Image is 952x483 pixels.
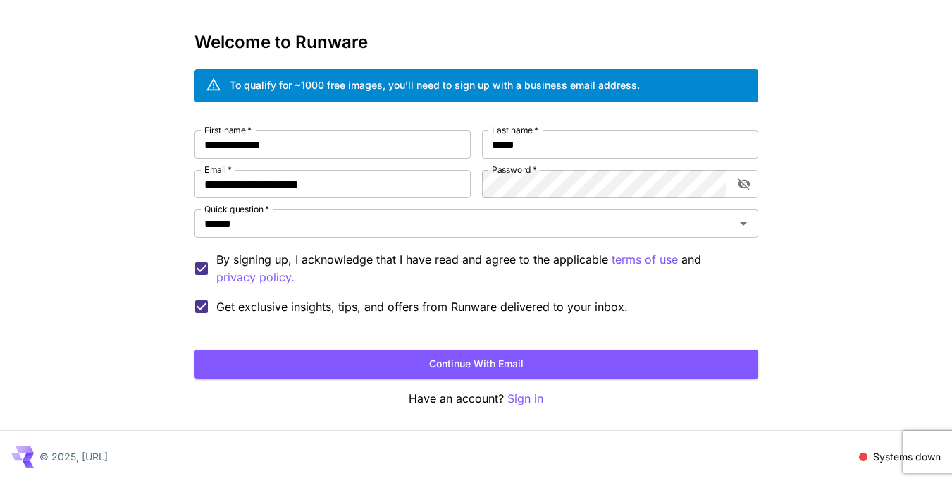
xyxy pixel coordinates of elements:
[216,298,628,315] span: Get exclusive insights, tips, and offers from Runware delivered to your inbox.
[216,251,747,286] p: By signing up, I acknowledge that I have read and agree to the applicable and
[492,164,537,176] label: Password
[873,449,941,464] p: Systems down
[612,251,678,269] p: terms of use
[204,164,232,176] label: Email
[731,171,757,197] button: toggle password visibility
[734,214,753,233] button: Open
[204,203,269,215] label: Quick question
[194,32,758,52] h3: Welcome to Runware
[216,269,295,286] button: By signing up, I acknowledge that I have read and agree to the applicable terms of use and
[216,269,295,286] p: privacy policy.
[230,78,640,92] div: To qualify for ~1000 free images, you’ll need to sign up with a business email address.
[39,449,108,464] p: © 2025, [URL]
[204,124,252,136] label: First name
[507,390,543,408] button: Sign in
[194,390,758,408] p: Have an account?
[194,350,758,379] button: Continue with email
[492,124,538,136] label: Last name
[612,251,678,269] button: By signing up, I acknowledge that I have read and agree to the applicable and privacy policy.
